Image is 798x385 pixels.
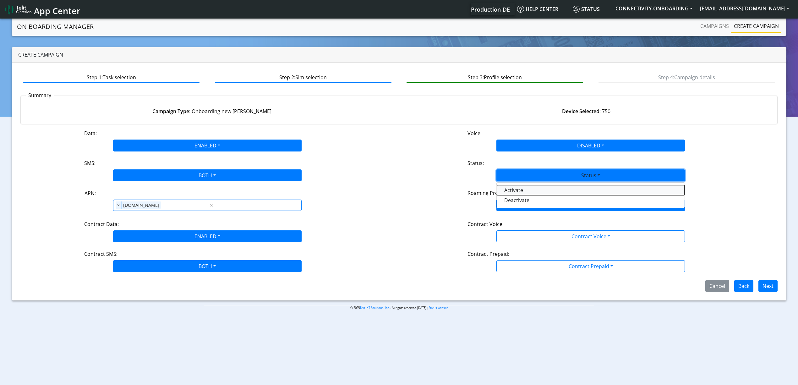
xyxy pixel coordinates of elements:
span: App Center [34,5,80,17]
button: ENABLED [113,230,302,242]
a: Your current platform instance [471,3,510,15]
a: Status website [429,306,448,310]
button: ENABLED [113,140,302,151]
p: © 2025 . All rights reserved.[DATE] | [204,305,594,310]
btn: Step 3: Profile selection [407,71,583,83]
label: SMS: [84,159,96,167]
btn: Step 2: Sim selection [215,71,391,83]
span: Help center [517,6,558,13]
button: Contract Voice [496,230,685,242]
button: BOTH [113,260,302,272]
div: Create campaign [12,47,786,63]
a: Telit IoT Solutions, Inc. [360,306,390,310]
button: Cancel [705,280,729,292]
button: Contract Prepaid [496,260,685,272]
label: Voice: [467,129,482,137]
label: Contract Prepaid: [467,250,509,258]
button: Next [758,280,778,292]
btn: Step 4: Campaign details [598,71,775,83]
a: Create campaign [731,20,781,32]
label: Roaming Profile [467,189,505,197]
span: Clear all [209,201,214,209]
button: Status [496,169,685,181]
button: CONNECTIVITY-ONBOARDING [612,3,696,14]
span: Status [573,6,600,13]
img: knowledge.svg [517,6,524,13]
a: Help center [515,3,570,15]
div: ENABLED [496,182,685,208]
button: Back [734,280,753,292]
label: Contract Voice: [467,220,504,228]
a: On-Boarding Manager [17,20,94,33]
p: Summary [26,91,54,99]
btn: Step 1: Task selection [23,71,199,83]
div: : 750 [399,107,773,115]
button: Activate [497,185,685,195]
span: × [116,201,122,209]
label: Contract Data: [84,220,119,228]
a: Campaigns [698,20,731,32]
strong: Device Selected [562,108,599,115]
span: [DOMAIN_NAME] [122,201,161,209]
button: DISABLED [496,140,685,151]
a: Status [570,3,612,15]
a: App Center [5,3,79,16]
img: logo-telit-cinterion-gw-new.png [5,4,31,14]
img: status.svg [573,6,580,13]
button: BOTH [113,169,302,181]
label: Status: [467,159,484,167]
button: [EMAIL_ADDRESS][DOMAIN_NAME] [696,3,793,14]
strong: Campaign Type [152,108,189,115]
div: : Onboarding new [PERSON_NAME] [25,107,399,115]
label: Contract SMS: [84,250,118,258]
button: Deactivate [497,195,685,205]
label: Data: [84,129,97,137]
span: Production-DE [471,6,510,13]
label: APN: [85,190,96,197]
